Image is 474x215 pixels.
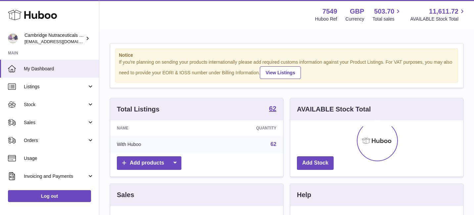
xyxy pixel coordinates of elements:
span: My Dashboard [24,66,94,72]
strong: 62 [269,105,276,112]
span: Listings [24,84,87,90]
span: AVAILABLE Stock Total [410,16,466,22]
div: Huboo Ref [315,16,337,22]
a: 62 [269,105,276,113]
a: Add products [117,156,181,170]
span: 11,611.72 [429,7,458,16]
div: Cambridge Nutraceuticals Ltd [24,32,84,45]
h3: Help [297,190,311,199]
span: Invoicing and Payments [24,173,87,179]
span: Sales [24,119,87,126]
a: View Listings [260,66,301,79]
h3: Sales [117,190,134,199]
span: 503.70 [374,7,394,16]
a: Log out [8,190,91,202]
h3: Total Listings [117,105,160,114]
span: [EMAIL_ADDRESS][DOMAIN_NAME] [24,39,97,44]
a: 62 [270,141,276,147]
h3: AVAILABLE Stock Total [297,105,371,114]
th: Quantity [201,120,283,136]
span: Total sales [372,16,402,22]
span: Orders [24,137,87,144]
span: Usage [24,155,94,162]
strong: Notice [119,52,454,58]
div: Currency [346,16,364,22]
a: 503.70 Total sales [372,7,402,22]
div: If you're planning on sending your products internationally please add required customs informati... [119,59,454,79]
th: Name [110,120,201,136]
a: Add Stock [297,156,334,170]
a: 11,611.72 AVAILABLE Stock Total [410,7,466,22]
td: With Huboo [110,136,201,153]
strong: GBP [350,7,364,16]
strong: 7549 [322,7,337,16]
span: Stock [24,102,87,108]
img: qvc@camnutra.com [8,34,18,43]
